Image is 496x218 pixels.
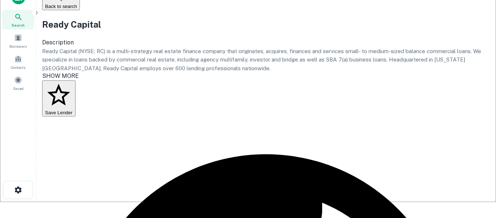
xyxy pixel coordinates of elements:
button: Save Lender [42,80,76,117]
span: Description [42,39,74,46]
span: Contacts [11,64,25,70]
span: SHOW MORE [42,72,79,79]
a: Borrowers [2,31,34,51]
a: Search [2,10,34,29]
span: Search [12,22,25,28]
span: Saved [13,86,24,91]
iframe: Chat Widget [460,160,496,195]
a: Saved [2,73,34,93]
p: Ready Capital (NYSE: RC) is a multi-strategy real estate finance company that originates, acquire... [42,47,490,73]
span: Borrowers [9,43,27,49]
a: Contacts [2,52,34,72]
h2: Ready Capital [42,18,490,31]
